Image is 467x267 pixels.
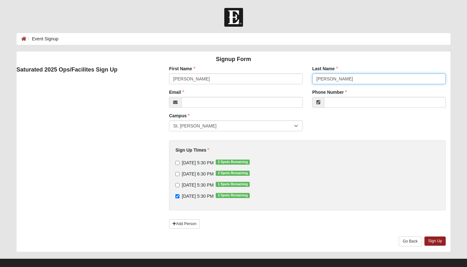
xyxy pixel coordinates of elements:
[182,182,213,188] span: [DATE] 5:30 PM
[224,8,243,27] img: Church of Eleven22 Logo
[182,160,213,165] span: [DATE] 5:30 PM
[169,89,184,95] label: Email
[26,36,58,42] li: Event Signup
[169,113,190,119] label: Campus
[182,171,213,176] span: [DATE] 6:30 PM
[175,161,179,165] input: [DATE] 5:30 PM2 Spots Remaining
[169,219,200,229] a: Add Person
[175,147,209,153] label: Sign Up Times
[17,66,118,73] strong: Saturated 2025 Ops/Facilites Sign Up
[175,183,179,187] input: [DATE] 5:30 PM1 Spots Remaining
[169,65,195,72] label: First Name
[312,89,347,95] label: Phone Number
[216,160,250,165] span: 2 Spots Remaining
[216,182,250,187] span: 1 Spots Remaining
[175,172,179,176] input: [DATE] 6:30 PM3 Spots Remaining
[182,194,213,199] span: [DATE] 5:30 PM
[216,171,250,176] span: 3 Spots Remaining
[216,193,250,198] span: 3 Spots Remaining
[17,56,451,63] h4: Signup Form
[424,236,446,246] a: Sign Up
[175,194,179,198] input: [DATE] 5:30 PM3 Spots Remaining
[399,236,422,246] a: Go Back
[312,65,338,72] label: Last Name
